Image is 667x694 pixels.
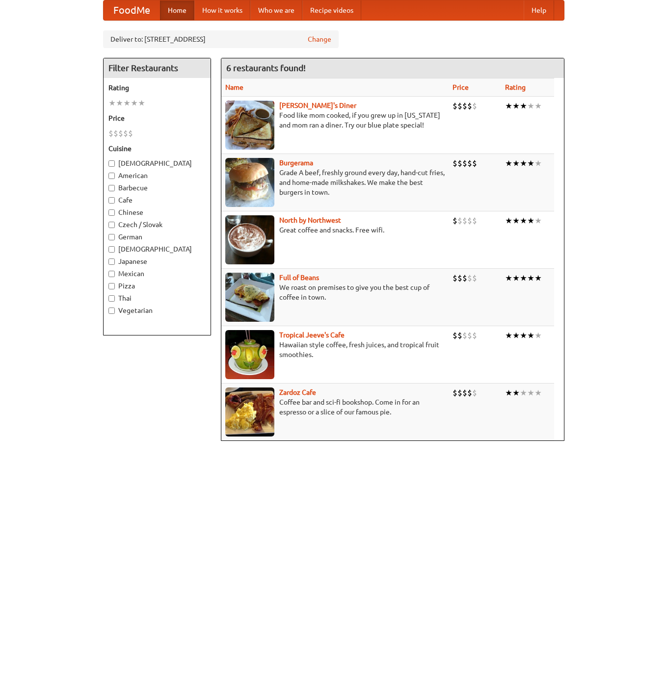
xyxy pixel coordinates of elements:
[108,195,206,205] label: Cafe
[453,387,457,398] li: $
[225,273,274,322] img: beans.jpg
[279,159,313,167] a: Burgerama
[108,283,115,289] input: Pizza
[104,58,211,78] h4: Filter Restaurants
[108,295,115,302] input: Thai
[453,330,457,341] li: $
[108,232,206,242] label: German
[457,158,462,169] li: $
[512,158,520,169] li: ★
[462,273,467,283] li: $
[457,387,462,398] li: $
[108,234,115,240] input: German
[225,168,445,197] p: Grade A beef, freshly ground every day, hand-cut fries, and home-made milkshakes. We make the bes...
[108,306,206,315] label: Vegetarian
[108,222,115,228] input: Czech / Slovak
[505,83,526,91] a: Rating
[113,128,118,139] li: $
[472,215,477,226] li: $
[225,215,274,264] img: north.jpg
[138,98,145,108] li: ★
[505,273,512,283] li: ★
[453,83,469,91] a: Price
[472,387,477,398] li: $
[520,330,527,341] li: ★
[453,101,457,111] li: $
[279,331,345,339] a: Tropical Jeeve's Cafe
[279,274,319,282] a: Full of Beans
[527,215,534,226] li: ★
[104,0,160,20] a: FoodMe
[505,101,512,111] li: ★
[524,0,554,20] a: Help
[467,387,472,398] li: $
[108,98,116,108] li: ★
[534,101,542,111] li: ★
[160,0,194,20] a: Home
[534,273,542,283] li: ★
[472,101,477,111] li: $
[225,225,445,235] p: Great coffee and snacks. Free wifi.
[462,158,467,169] li: $
[457,215,462,226] li: $
[453,273,457,283] li: $
[520,101,527,111] li: ★
[527,273,534,283] li: ★
[467,330,472,341] li: $
[225,387,274,437] img: zardoz.jpg
[467,273,472,283] li: $
[527,158,534,169] li: ★
[453,215,457,226] li: $
[457,330,462,341] li: $
[225,83,243,91] a: Name
[279,216,341,224] a: North by Northwest
[472,158,477,169] li: $
[108,113,206,123] h5: Price
[225,340,445,360] p: Hawaiian style coffee, fresh juices, and tropical fruit smoothies.
[131,98,138,108] li: ★
[108,258,115,265] input: Japanese
[108,197,115,204] input: Cafe
[467,215,472,226] li: $
[225,283,445,302] p: We roast on premises to give you the best cup of coffee in town.
[520,215,527,226] li: ★
[279,388,316,396] b: Zardoz Cafe
[108,293,206,303] label: Thai
[462,101,467,111] li: $
[457,273,462,283] li: $
[505,330,512,341] li: ★
[123,128,128,139] li: $
[108,269,206,279] label: Mexican
[116,98,123,108] li: ★
[527,387,534,398] li: ★
[462,330,467,341] li: $
[520,158,527,169] li: ★
[457,101,462,111] li: $
[520,273,527,283] li: ★
[225,110,445,130] p: Food like mom cooked, if you grew up in [US_STATE] and mom ran a diner. Try our blue plate special!
[467,158,472,169] li: $
[512,387,520,398] li: ★
[467,101,472,111] li: $
[534,330,542,341] li: ★
[308,34,331,44] a: Change
[108,271,115,277] input: Mexican
[108,144,206,154] h5: Cuisine
[108,83,206,93] h5: Rating
[520,387,527,398] li: ★
[118,128,123,139] li: $
[534,387,542,398] li: ★
[108,185,115,191] input: Barbecue
[108,173,115,179] input: American
[108,220,206,230] label: Czech / Slovak
[512,330,520,341] li: ★
[472,273,477,283] li: $
[108,246,115,253] input: [DEMOGRAPHIC_DATA]
[453,158,457,169] li: $
[279,102,356,109] a: [PERSON_NAME]'s Diner
[108,308,115,314] input: Vegetarian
